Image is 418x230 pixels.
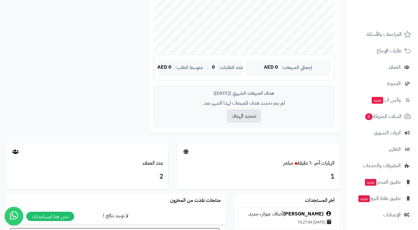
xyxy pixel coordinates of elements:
[365,113,373,120] span: 0
[349,125,414,140] a: أدوات التسويق
[349,93,414,107] a: وآتس آبجديد
[349,158,414,173] a: التطبيقات والخدمات
[241,210,333,218] div: أضاف عنوان جديد.
[143,159,163,167] a: عدد العملاء
[349,191,414,206] a: تطبيق نقاط البيعجديد
[283,210,323,218] a: [PERSON_NAME]
[377,46,402,55] span: طلبات الإرجاع
[11,171,163,182] h3: 2
[6,207,225,224] td: لا توجد نتائج !
[175,65,203,70] span: متوسط الطلب:
[349,60,414,75] a: العملاء
[349,175,414,189] a: تطبيق المتجرجديد
[389,145,401,154] span: التقارير
[383,210,401,219] span: الإعدادات
[358,195,370,202] span: جديد
[283,159,293,167] small: مباشر
[349,43,414,58] a: طلبات الإرجاع
[264,65,278,70] span: 0 AED
[227,109,261,123] button: تحديد الهدف
[158,100,330,107] p: لم يتم تحديد هدف للمبيعات لهذا الشهر بعد.
[212,65,215,70] span: 0
[158,90,330,97] div: هدف المبيعات الشهري ([DATE])
[371,96,401,104] span: وآتس آب
[219,65,243,70] span: عدد الطلبات:
[182,171,335,182] h3: 1
[170,198,221,203] h3: منتجات نفذت من المخزون
[241,218,333,226] div: [DATE] 10:27:04
[349,142,414,157] a: التقارير
[282,65,312,70] span: إجمالي المبيعات:
[305,198,335,203] h3: آخر المستجدات
[372,97,383,104] span: جديد
[157,65,171,70] span: 0 AED
[207,65,208,70] span: |
[349,207,414,222] a: الإعدادات
[364,178,401,186] span: تطبيق المتجر
[367,30,402,39] span: المراجعات والأسئلة
[283,159,335,167] a: الزيارات آخر ٦٠ دقيقةمباشر
[376,14,412,27] img: logo-2.png
[389,63,401,72] span: العملاء
[363,161,401,170] span: التطبيقات والخدمات
[365,179,376,186] span: جديد
[349,27,414,42] a: المراجعات والأسئلة
[374,128,401,137] span: أدوات التسويق
[358,194,401,203] span: تطبيق نقاط البيع
[349,76,414,91] a: المدونة
[349,109,414,124] a: السلات المتروكة0
[365,112,402,121] span: السلات المتروكة
[387,79,401,88] span: المدونة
